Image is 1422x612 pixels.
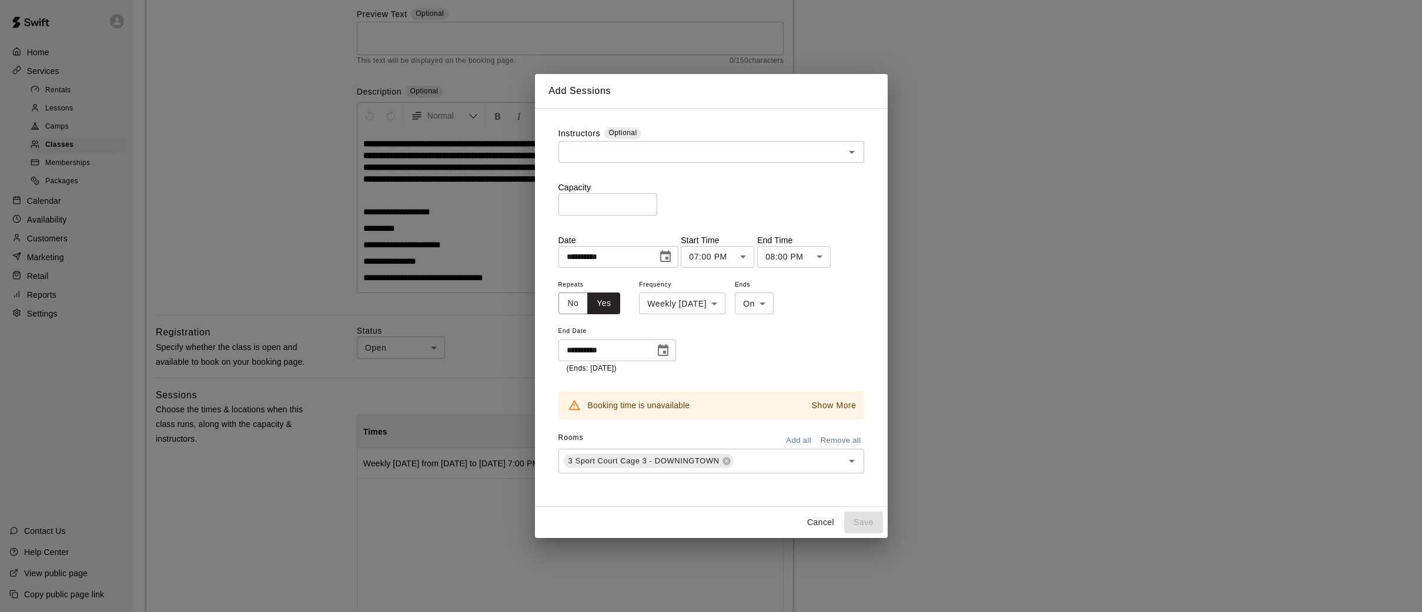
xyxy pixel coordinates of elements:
p: Date [558,234,678,246]
span: Repeats [558,277,630,293]
span: End Date [558,324,676,339]
h2: Add Sessions [535,74,888,108]
div: 3 Sport Court Cage 3 - DOWNINGTOWN [564,454,734,468]
button: Open [844,453,860,469]
span: Optional [609,129,637,137]
button: Cancel [802,512,839,533]
button: Choose date, selected date is Mar 30, 2026 [651,339,675,362]
button: Show More [809,397,859,414]
div: Weekly [DATE] [639,292,725,314]
div: Booking time is unavailable [588,395,690,416]
p: End Time [757,234,831,246]
p: (Ends: [DATE]) [567,363,668,375]
label: Instructors [558,127,601,141]
p: Show More [812,399,856,412]
span: Frequency [639,277,725,293]
span: Ends [735,277,774,293]
p: Capacity [558,181,864,193]
div: 08:00 PM [757,246,831,268]
button: Open [844,144,860,160]
button: Remove all [818,432,864,450]
div: outlined button group [558,292,621,314]
button: Add all [780,432,818,450]
button: Yes [587,292,620,314]
p: Start Time [681,234,754,246]
div: 07:00 PM [681,246,754,268]
span: Rooms [558,433,584,442]
button: No [558,292,588,314]
span: 3 Sport Court Cage 3 - DOWNINGTOWN [564,455,724,467]
button: Choose date, selected date is Sep 8, 2025 [654,245,677,268]
div: On [735,292,774,314]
